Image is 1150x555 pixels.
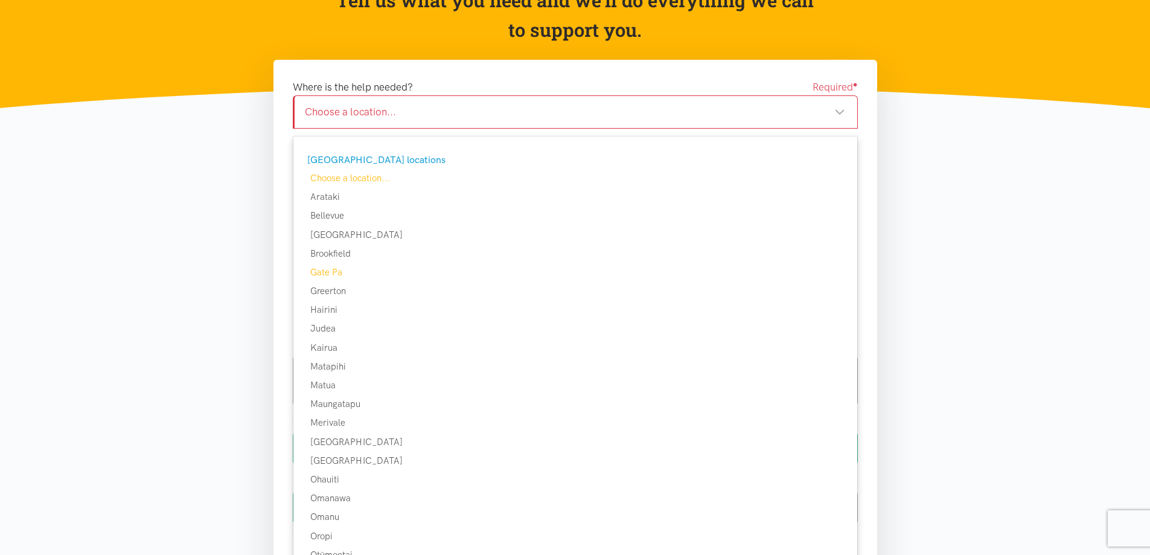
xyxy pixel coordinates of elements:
div: [GEOGRAPHIC_DATA] [293,454,857,468]
div: Bellevue [293,208,857,223]
div: Oropi [293,529,857,544]
div: Matua [293,378,857,393]
div: Omanawa [293,491,857,505]
div: Judea [293,321,857,336]
div: Gate Pa [293,265,857,280]
div: Matapihi [293,359,857,374]
div: Merivale [293,415,857,430]
div: Brookfield [293,246,857,261]
div: [GEOGRAPHIC_DATA] [293,435,857,449]
div: Greerton [293,284,857,298]
sup: ● [853,80,858,89]
div: Kairua [293,341,857,355]
label: Where is the help needed? [293,79,413,95]
div: Arataki [293,190,857,204]
div: Omanu [293,510,857,524]
span: Required [813,79,858,95]
div: Ohauiti [293,472,857,487]
div: Hairini [293,303,857,317]
div: [GEOGRAPHIC_DATA] [293,228,857,242]
div: Maungatapu [293,397,857,411]
div: Choose a location... [305,104,845,120]
div: [GEOGRAPHIC_DATA] locations [307,152,840,168]
div: Choose a location... [293,171,857,185]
